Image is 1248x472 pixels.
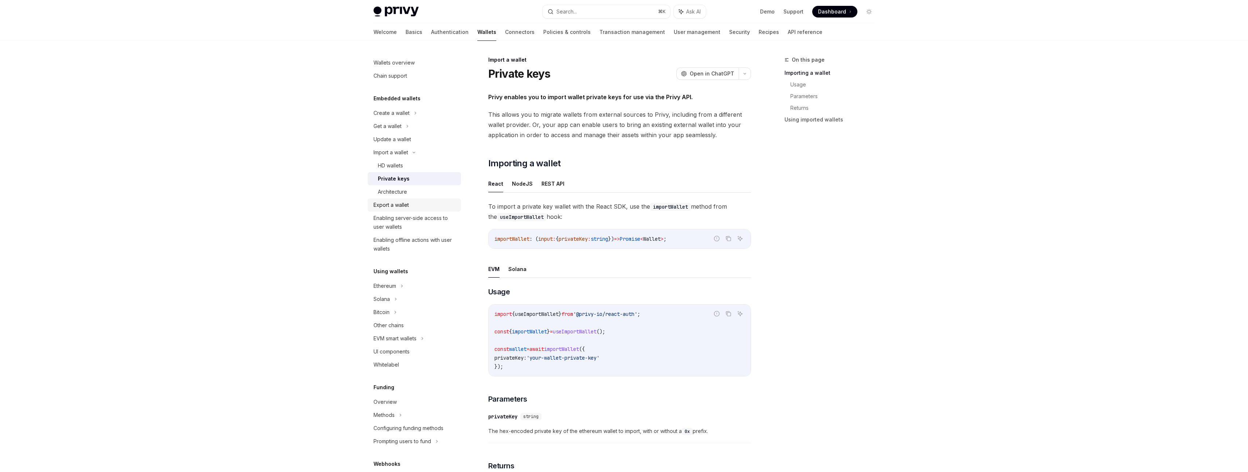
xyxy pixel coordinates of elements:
div: Enabling offline actions with user wallets [373,236,457,253]
span: This allows you to migrate wallets from external sources to Privy, including from a different wal... [488,109,751,140]
strong: Privy enables you to import wallet private keys for use via the Privy API. [488,93,693,101]
div: Bitcoin [373,308,390,317]
div: Create a wallet [373,109,410,117]
button: Open in ChatGPT [676,67,739,80]
button: Ask AI [735,234,745,243]
a: Importing a wallet [785,67,881,79]
span: : [588,236,591,242]
span: = [527,346,529,352]
div: Search... [556,7,577,16]
h5: Embedded wallets [373,94,420,103]
span: => [614,236,620,242]
span: ({ [579,346,585,352]
a: User management [674,23,720,41]
div: Enabling server-side access to user wallets [373,214,457,231]
div: Architecture [378,187,407,196]
div: privateKey [488,413,517,420]
a: Recipes [759,23,779,41]
div: Wallets overview [373,58,415,67]
a: Authentication [431,23,469,41]
a: Whitelabel [368,358,461,371]
span: The hex-encoded private key of the ethereum wallet to import, with or without a prefix. [488,427,751,436]
span: { [509,328,512,335]
button: React [488,175,503,192]
span: Usage [488,287,510,297]
div: Prompting users to fund [373,437,431,446]
div: Update a wallet [373,135,411,144]
a: Basics [406,23,422,41]
a: Wallets [477,23,496,41]
div: Overview [373,398,397,406]
span: string [591,236,608,242]
span: importWallet [544,346,579,352]
a: Other chains [368,319,461,332]
span: const [494,346,509,352]
a: Update a wallet [368,133,461,146]
span: wallet [509,346,527,352]
span: Ask AI [686,8,701,15]
button: Copy the contents from the code block [724,234,733,243]
span: Promise [620,236,640,242]
span: < [640,236,643,242]
span: Importing a wallet [488,158,561,169]
span: privateKey: [494,355,527,361]
button: Ask AI [674,5,706,18]
span: importWallet [494,236,529,242]
span: } [547,328,550,335]
a: Chain support [368,69,461,82]
img: light logo [373,7,419,17]
a: Overview [368,395,461,409]
span: 'your-wallet-private-key' [527,355,599,361]
span: { [512,311,515,317]
span: (); [596,328,605,335]
div: Other chains [373,321,404,330]
span: ⌘ K [658,9,666,15]
span: ; [637,311,640,317]
span: : ( [529,236,538,242]
span: input [538,236,553,242]
span: string [523,414,539,419]
span: const [494,328,509,335]
span: from [562,311,573,317]
a: Dashboard [812,6,857,18]
a: Transaction management [599,23,665,41]
code: useImportWallet [497,213,547,221]
span: '@privy-io/react-auth' [573,311,637,317]
a: Support [783,8,803,15]
span: Dashboard [818,8,846,15]
span: }); [494,363,503,370]
a: Security [729,23,750,41]
button: EVM [488,260,500,278]
a: Using imported wallets [785,114,881,125]
span: await [529,346,544,352]
a: Connectors [505,23,535,41]
div: Import a wallet [488,56,751,63]
a: Demo [760,8,775,15]
a: API reference [788,23,822,41]
div: Whitelabel [373,360,399,369]
button: Ask AI [735,309,745,318]
div: Methods [373,411,395,419]
a: Configuring funding methods [368,422,461,435]
span: ; [664,236,666,242]
div: Chain support [373,71,407,80]
span: }) [608,236,614,242]
a: HD wallets [368,159,461,172]
button: Copy the contents from the code block [724,309,733,318]
a: Welcome [373,23,397,41]
a: Enabling server-side access to user wallets [368,212,461,233]
code: importWallet [650,203,691,211]
a: Enabling offline actions with user wallets [368,233,461,255]
div: Configuring funding methods [373,424,443,433]
span: } [559,311,562,317]
a: Usage [790,79,881,90]
button: REST API [541,175,564,192]
div: Get a wallet [373,122,402,131]
h1: Private keys [488,67,551,80]
a: Returns [790,102,881,114]
h5: Using wallets [373,267,408,276]
h5: Funding [373,383,394,392]
button: Report incorrect code [712,234,721,243]
button: Search...⌘K [543,5,670,18]
span: Parameters [488,394,527,404]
